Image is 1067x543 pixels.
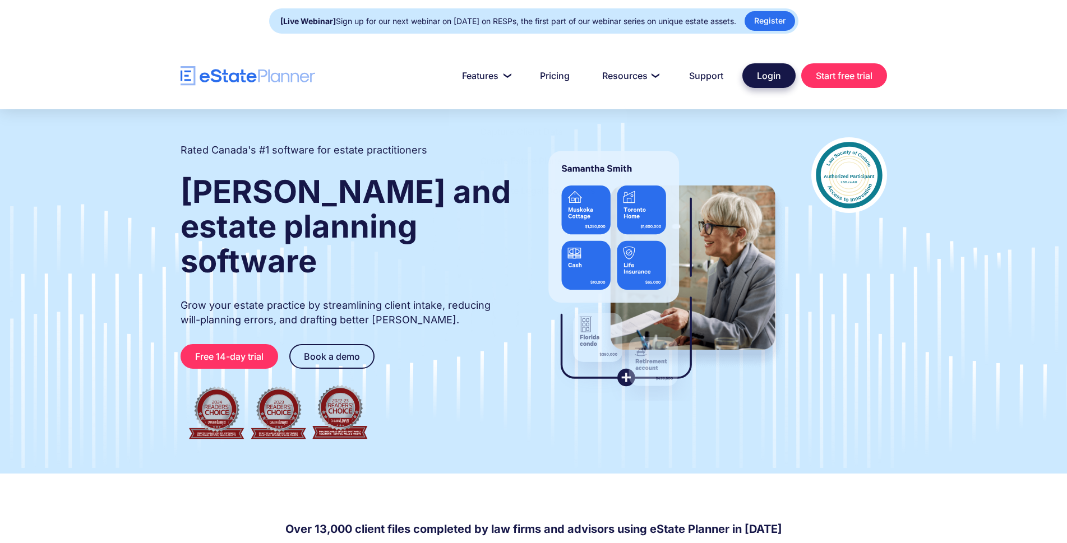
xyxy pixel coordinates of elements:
a: Pricing [526,64,583,87]
strong: [Live Webinar] [280,16,336,26]
a: Register [745,11,795,31]
div: Create Estate Plans [480,155,562,167]
a: Features [449,64,521,87]
div: Sign up for our next webinar on [DATE] on RESPs, the first part of our webinar series on unique e... [280,13,736,29]
img: estate planner showing wills to their clients, using eState Planner, a leading estate planning so... [535,137,789,401]
a: Generate Legal Documents [466,179,609,202]
div: Generate Legal Documents [480,184,595,197]
a: Book a demo [289,344,375,369]
a: Resources [589,64,670,87]
strong: [PERSON_NAME] and estate planning software [181,173,511,280]
h2: Rated Canada's #1 software for estate practitioners [181,143,427,157]
a: Create Estate Plans [466,149,576,173]
p: Grow your estate practice by streamlining client intake, reducing will-planning errors, and draft... [181,298,512,327]
a: Support [676,64,737,87]
a: Capture Client Data [466,120,577,143]
h4: Over 13,000 client files completed by law firms and advisors using eState Planner in [DATE] [285,521,782,537]
a: home [181,66,315,86]
a: Login [742,63,796,88]
a: Free 14-day trial [181,344,278,369]
div: Capture Client Data [480,126,563,138]
a: Start free trial [801,63,887,88]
